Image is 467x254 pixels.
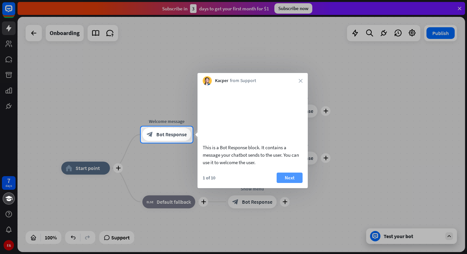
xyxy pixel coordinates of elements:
div: 1 of 10 [203,175,215,181]
i: close [299,79,303,83]
button: Open LiveChat chat widget [5,3,25,22]
div: This is a Bot Response block. It contains a message your chatbot sends to the user. You can use i... [203,144,303,166]
button: Next [277,173,303,183]
span: Bot Response [156,131,187,138]
i: block_bot_response [147,131,153,138]
span: Kacper [215,78,228,84]
span: from Support [230,78,256,84]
